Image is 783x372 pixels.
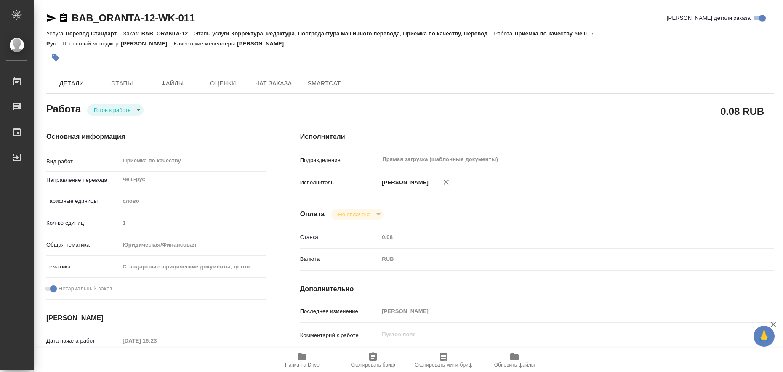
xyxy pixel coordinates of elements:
[720,104,764,118] h2: 0.08 RUB
[379,178,429,187] p: [PERSON_NAME]
[123,30,141,37] p: Заказ:
[415,362,472,368] span: Скопировать мини-бриф
[46,48,65,67] button: Добавить тэг
[46,101,81,116] h2: Работа
[300,331,379,340] p: Комментарий к работе
[300,307,379,316] p: Последнее изменение
[59,13,69,23] button: Скопировать ссылку
[379,305,734,317] input: Пустое поле
[120,335,193,347] input: Пустое поле
[46,30,65,37] p: Услуга
[46,157,120,166] p: Вид работ
[331,209,383,220] div: Готов к работе
[351,362,395,368] span: Скопировать бриф
[304,78,344,89] span: SmartCat
[194,30,231,37] p: Этапы услуги
[152,78,193,89] span: Файлы
[120,260,266,274] div: Стандартные юридические документы, договоры, уставы
[494,362,535,368] span: Обновить файлы
[102,78,142,89] span: Этапы
[87,104,144,116] div: Готов к работе
[59,284,112,293] span: Нотариальный заказ
[203,78,243,89] span: Оценки
[121,40,174,47] p: [PERSON_NAME]
[338,348,408,372] button: Скопировать бриф
[46,197,120,205] p: Тарифные единицы
[285,362,320,368] span: Папка на Drive
[757,327,771,345] span: 🙏
[46,13,56,23] button: Скопировать ссылку для ЯМессенджера
[336,211,373,218] button: Не оплачена
[300,156,379,165] p: Подразделение
[667,14,751,22] span: [PERSON_NAME] детали заказа
[267,348,338,372] button: Папка на Drive
[174,40,237,47] p: Клиентские менеджеры
[65,30,123,37] p: Перевод Стандарт
[300,284,774,294] h4: Дополнительно
[46,241,120,249] p: Общая тематика
[120,217,266,229] input: Пустое поле
[408,348,479,372] button: Скопировать мини-бриф
[494,30,514,37] p: Работа
[300,132,774,142] h4: Исполнители
[379,231,734,243] input: Пустое поле
[72,12,195,24] a: BAB_ORANTA-12-WK-011
[120,194,266,208] div: слово
[754,326,775,347] button: 🙏
[51,78,92,89] span: Детали
[46,176,120,184] p: Направление перевода
[300,255,379,263] p: Валюта
[141,30,194,37] p: BAB_ORANTA-12
[91,106,133,114] button: Готов к работе
[46,263,120,271] p: Тематика
[300,209,325,219] h4: Оплата
[46,132,266,142] h4: Основная информация
[46,219,120,227] p: Кол-во единиц
[62,40,120,47] p: Проектный менеджер
[120,238,266,252] div: Юридическая/Финансовая
[300,233,379,242] p: Ставка
[379,252,734,266] div: RUB
[46,337,120,345] p: Дата начала работ
[300,178,379,187] p: Исполнитель
[253,78,294,89] span: Чат заказа
[479,348,550,372] button: Обновить файлы
[231,30,494,37] p: Корректура, Редактура, Постредактура машинного перевода, Приёмка по качеству, Перевод
[46,313,266,323] h4: [PERSON_NAME]
[237,40,290,47] p: [PERSON_NAME]
[437,173,455,191] button: Удалить исполнителя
